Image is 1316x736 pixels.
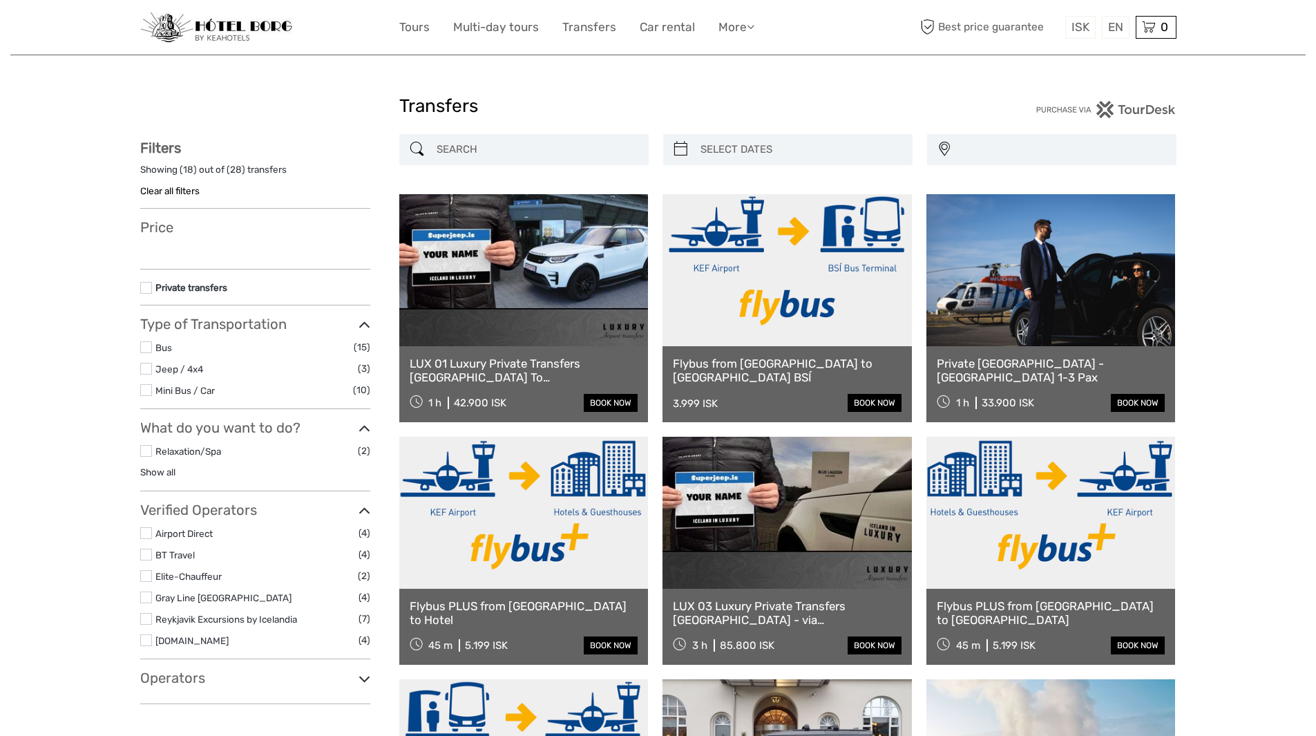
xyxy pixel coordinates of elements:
div: 42.900 ISK [454,397,506,409]
span: 3 h [692,639,707,652]
a: Tours [399,17,430,37]
a: Transfers [562,17,616,37]
a: Jeep / 4x4 [155,364,203,375]
div: 5.199 ISK [465,639,508,652]
span: (2) [358,568,370,584]
div: 3.999 ISK [673,397,718,410]
a: Relaxation/Spa [155,446,221,457]
a: book now [1111,636,1165,654]
span: (4) [359,589,370,605]
h3: Verified Operators [140,502,370,518]
a: Car rental [640,17,695,37]
span: (4) [359,632,370,648]
a: Multi-day tours [453,17,539,37]
span: 1 h [428,397,441,409]
a: book now [1111,394,1165,412]
h1: Transfers [399,95,917,117]
a: book now [848,394,902,412]
div: 85.800 ISK [720,639,774,652]
span: 45 m [956,639,980,652]
span: 0 [1158,20,1170,34]
h3: Operators [140,670,370,686]
span: ISK [1071,20,1089,34]
span: (10) [353,382,370,398]
a: Mini Bus / Car [155,385,215,396]
a: Gray Line [GEOGRAPHIC_DATA] [155,592,292,603]
input: SEARCH [431,138,642,162]
span: (3) [358,361,370,377]
h3: Price [140,219,370,236]
a: More [718,17,754,37]
span: 1 h [956,397,969,409]
div: Showing ( ) out of ( ) transfers [140,163,370,185]
a: Flybus from [GEOGRAPHIC_DATA] to [GEOGRAPHIC_DATA] BSÍ [673,357,902,385]
span: (15) [354,339,370,355]
a: Reykjavik Excursions by Icelandia [155,614,297,625]
span: (7) [359,611,370,627]
label: 28 [230,163,242,176]
img: PurchaseViaTourDesk.png [1036,101,1176,118]
h3: Type of Transportation [140,316,370,332]
a: Private [GEOGRAPHIC_DATA] - [GEOGRAPHIC_DATA] 1-3 Pax [937,357,1165,385]
input: SELECT DATES [695,138,906,162]
a: book now [584,636,638,654]
h3: What do you want to do? [140,419,370,436]
span: Best price guarantee [917,16,1062,39]
a: book now [848,636,902,654]
a: LUX 03 Luxury Private Transfers [GEOGRAPHIC_DATA] - via [GEOGRAPHIC_DATA] or via [GEOGRAPHIC_DATA... [673,599,902,628]
a: Flybus PLUS from [GEOGRAPHIC_DATA] to Hotel [410,599,638,628]
span: (2) [358,443,370,459]
a: Bus [155,342,172,353]
img: 97-048fac7b-21eb-4351-ac26-83e096b89eb3_logo_small.jpg [140,12,292,43]
div: EN [1102,16,1129,39]
a: Elite-Chauffeur [155,571,222,582]
a: BT Travel [155,549,195,560]
a: Private transfers [155,282,227,293]
label: 18 [183,163,193,176]
a: Show all [140,466,175,478]
a: LUX 01 Luxury Private Transfers [GEOGRAPHIC_DATA] To [GEOGRAPHIC_DATA] [410,357,638,385]
div: 33.900 ISK [982,397,1034,409]
strong: Filters [140,140,181,156]
a: book now [584,394,638,412]
span: (4) [359,525,370,541]
a: Flybus PLUS from [GEOGRAPHIC_DATA] to [GEOGRAPHIC_DATA] [937,599,1165,628]
span: (4) [359,547,370,563]
a: Airport Direct [155,528,213,539]
div: 5.199 ISK [993,639,1036,652]
span: 45 m [428,639,452,652]
a: [DOMAIN_NAME] [155,635,229,646]
a: Clear all filters [140,185,200,196]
